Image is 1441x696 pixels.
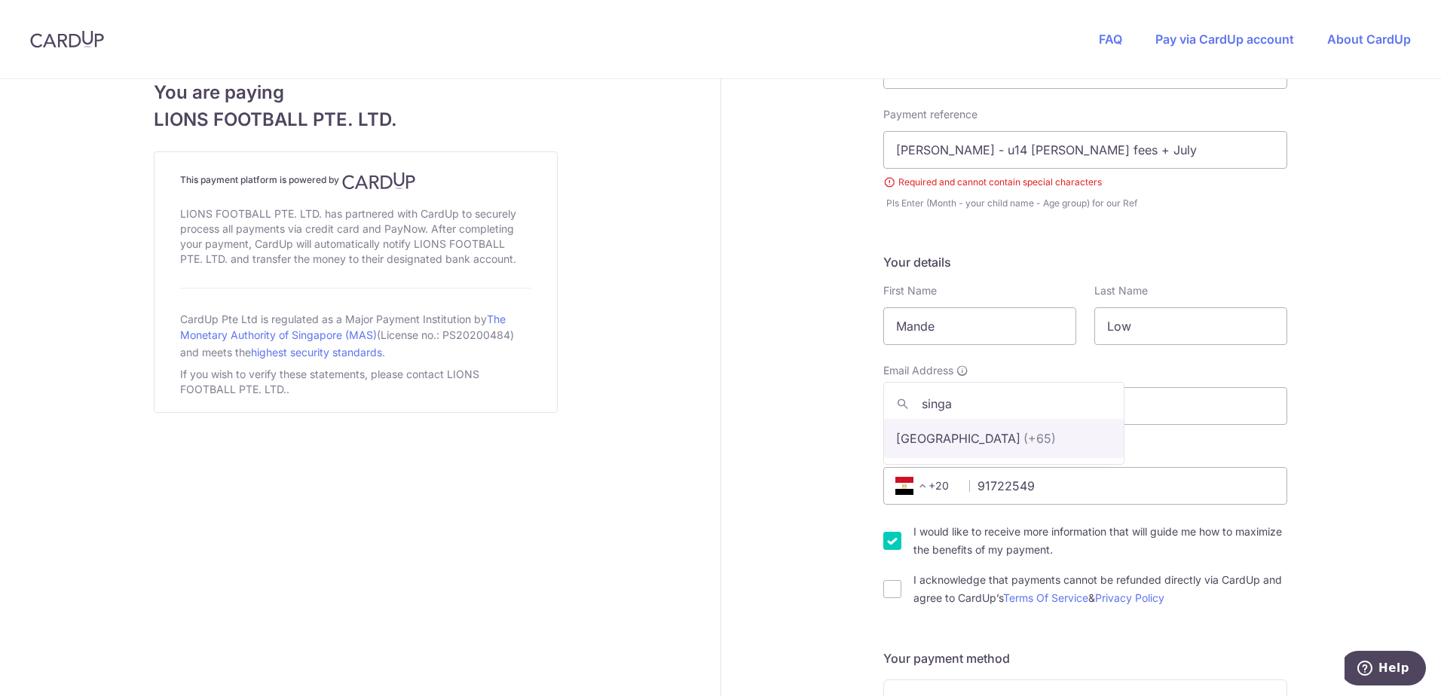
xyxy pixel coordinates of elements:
label: I would like to receive more information that will guide me how to maximize the benefits of my pa... [913,523,1287,559]
div: LIONS FOOTBALL PTE. LTD. has partnered with CardUp to securely process all payments via credit ca... [180,203,531,270]
label: Last Name [1094,283,1148,298]
a: About CardUp [1327,32,1411,47]
div: If you wish to verify these statements, please contact LIONS FOOTBALL PTE. LTD.. [180,364,531,400]
span: LIONS FOOTBALL PTE. LTD. [154,106,558,133]
a: Pay via CardUp account [1155,32,1294,47]
label: First Name [883,283,937,298]
span: +20 [895,477,932,495]
img: CardUp [342,172,416,190]
h5: Your details [883,253,1287,271]
span: Email Address [883,363,953,378]
img: CardUp [30,30,104,48]
h5: Your payment method [883,649,1287,667]
span: You are paying [154,79,558,106]
a: Terms Of Service [1003,591,1088,604]
div: Pls Enter (Month - your child name - Age group) for our Ref [886,196,1287,211]
span: +20 [891,477,959,495]
a: Privacy Policy [1095,591,1164,604]
label: Payment reference [883,107,977,122]
h4: This payment platform is powered by [180,172,531,190]
div: CardUp Pte Ltd is regulated as a Major Payment Institution by (License no.: PS20200484) and meets... [180,307,531,364]
iframe: Opens a widget where you can find more information [1345,651,1426,688]
input: First name [883,307,1076,345]
small: Required and cannot contain special characters [883,175,1287,190]
label: I acknowledge that payments cannot be refunded directly via CardUp and agree to CardUp’s & [913,571,1287,607]
a: FAQ [1099,32,1122,47]
a: highest security standards [251,346,382,359]
input: Last name [1094,307,1287,345]
p: [GEOGRAPHIC_DATA] [896,429,1020,447]
span: (+65) [1023,429,1056,447]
